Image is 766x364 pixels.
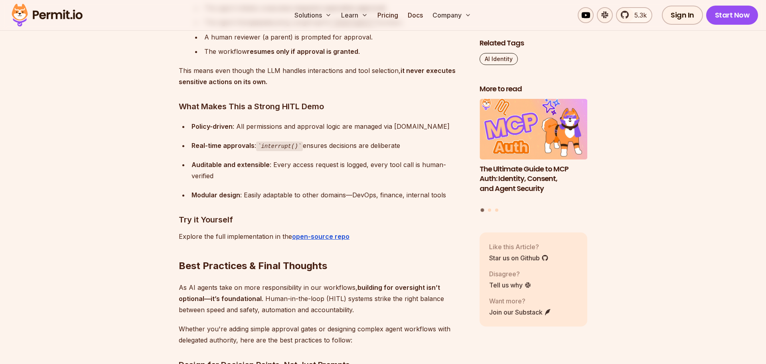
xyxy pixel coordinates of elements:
h2: More to read [480,84,587,94]
a: Star us on Github [489,253,549,262]
h3: Try it Yourself [179,213,467,226]
a: open-source repo [292,232,349,240]
p: Want more? [489,296,551,305]
strong: it never executes sensitive actions on its own. [179,67,456,86]
p: This means even though the LLM handles interactions and tool selection, [179,65,467,87]
button: Solutions [291,7,335,23]
p: Like this Article? [489,242,549,251]
a: 5.3k [616,7,652,23]
a: The Ultimate Guide to MCP Auth: Identity, Consent, and Agent SecurityThe Ultimate Guide to MCP Au... [480,99,587,204]
a: Tell us why [489,280,531,289]
button: Learn [338,7,371,23]
a: Join our Substack [489,307,551,317]
li: 1 of 3 [480,99,587,204]
div: The workflow . [204,46,467,57]
a: AI Identity [480,53,518,65]
code: interrupt() [256,142,303,151]
a: Docs [405,7,426,23]
div: : Every access request is logged, every tool call is human-verified [191,159,467,181]
p: As AI agents take on more responsibility in our workflows, . Human-in-the-loop (HITL) systems str... [179,282,467,315]
button: Go to slide 3 [495,209,498,212]
h3: What Makes This a Strong HITL Demo [179,100,467,113]
button: Go to slide 1 [481,209,484,212]
button: Go to slide 2 [488,209,491,212]
div: A human reviewer (a parent) is prompted for approval. [204,31,467,43]
p: Explore the full implementation in the [179,231,467,242]
h2: Related Tags [480,38,587,48]
button: Company [429,7,474,23]
div: : All permissions and approval logic are managed via [DOMAIN_NAME] [191,121,467,132]
p: Whether you're adding simple approval gates or designing complex agent workflows with delegated a... [179,323,467,346]
p: Disagree? [489,269,531,278]
a: Pricing [374,7,401,23]
div: : Easily adaptable to other domains—DevOps, finance, internal tools [191,189,467,201]
strong: Real-time approvals [191,142,255,150]
img: The Ultimate Guide to MCP Auth: Identity, Consent, and Agent Security [480,99,587,159]
h3: The Ultimate Guide to MCP Auth: Identity, Consent, and Agent Security [480,164,587,193]
a: Sign In [662,6,703,25]
strong: resumes only if approval is granted [247,47,358,55]
strong: Policy-driven [191,122,233,130]
h2: Best Practices & Final Thoughts [179,228,467,272]
strong: Modular design [191,191,240,199]
div: : ensures decisions are deliberate [191,140,467,152]
img: Permit logo [8,2,86,29]
a: Start Now [706,6,758,25]
div: Posts [480,99,587,213]
strong: Auditable and extensible [191,161,270,169]
span: 5.3k [630,10,647,20]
